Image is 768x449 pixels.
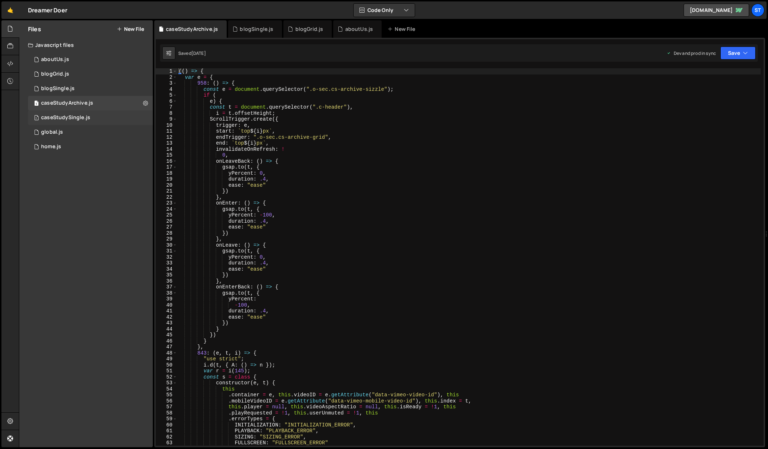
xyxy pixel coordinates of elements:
div: New File [387,25,418,33]
div: 52 [156,374,177,380]
div: Saved [178,50,206,56]
h2: Files [28,25,41,33]
div: 6 [156,98,177,105]
div: 51 [156,368,177,374]
a: ST [751,4,764,17]
div: blogSingle.js [240,25,273,33]
div: [DATE] [191,50,206,56]
div: 49 [156,356,177,362]
div: 35 [156,272,177,278]
div: 29 [156,236,177,242]
div: aboutUs.js [345,25,373,33]
div: 8 [156,110,177,117]
div: 57 [156,404,177,410]
div: 62 [156,434,177,440]
div: 14607/42624.js [28,52,153,67]
div: 9 [156,116,177,122]
div: caseStudyArchive.js [166,25,218,33]
div: 59 [156,416,177,422]
div: global.js [41,129,63,135]
span: 1 [34,101,39,107]
div: 38 [156,290,177,296]
div: 61 [156,428,177,434]
div: home.js [41,143,61,150]
div: 13 [156,140,177,146]
div: 14607/37969.js [28,139,153,154]
div: 54 [156,386,177,392]
div: blogGrid.js [295,25,323,33]
div: 55 [156,392,177,398]
div: 63 [156,440,177,446]
div: Dev and prod in sync [666,50,716,56]
div: 19 [156,176,177,182]
div: 44 [156,326,177,332]
div: 50 [156,362,177,368]
div: 3 [156,80,177,86]
div: Javascript files [19,38,153,52]
div: 14607/41446.js [28,96,153,110]
div: 58 [156,410,177,416]
div: 56 [156,398,177,404]
div: 4 [156,86,177,93]
div: 11 [156,128,177,134]
div: 10 [156,122,177,129]
div: 32 [156,254,177,260]
a: 🤙 [1,1,19,19]
div: 1 [156,68,177,74]
div: 60 [156,422,177,428]
button: Save [720,46,756,60]
div: 17 [156,164,177,170]
div: 14607/41637.js [28,110,153,125]
div: 14607/37968.js [28,125,153,139]
div: 7 [156,104,177,110]
div: caseStudySingle.js [41,114,90,121]
div: aboutUs.js [41,56,69,63]
div: 25 [156,212,177,218]
div: blogGrid.js [41,71,69,77]
div: 31 [156,248,177,254]
div: 47 [156,344,177,350]
div: 41 [156,308,177,314]
div: 46 [156,338,177,344]
div: 42 [156,314,177,320]
div: 26 [156,218,177,224]
div: 21 [156,188,177,194]
div: 15 [156,152,177,158]
div: 39 [156,296,177,302]
div: 22 [156,194,177,201]
div: 14607/41073.js [28,67,153,81]
span: 1 [34,116,39,121]
div: 16 [156,158,177,165]
div: 40 [156,302,177,308]
div: 5 [156,92,177,98]
div: 14 [156,146,177,153]
div: 2 [156,74,177,81]
div: 36 [156,278,177,284]
div: 28 [156,230,177,236]
button: Code Only [354,4,415,17]
div: 45 [156,332,177,338]
div: 23 [156,200,177,206]
div: 20 [156,182,177,189]
div: 14607/41089.js [28,81,153,96]
div: Dreamer Doer [28,6,67,15]
div: 18 [156,170,177,177]
div: 48 [156,350,177,356]
a: [DOMAIN_NAME] [684,4,749,17]
div: 33 [156,260,177,266]
div: blogSingle.js [41,85,75,92]
div: 24 [156,206,177,213]
div: 27 [156,224,177,230]
button: New File [117,26,144,32]
div: 34 [156,266,177,272]
div: 12 [156,134,177,141]
div: 37 [156,284,177,290]
div: 53 [156,380,177,386]
div: 30 [156,242,177,248]
div: caseStudyArchive.js [41,100,93,106]
div: 43 [156,320,177,326]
